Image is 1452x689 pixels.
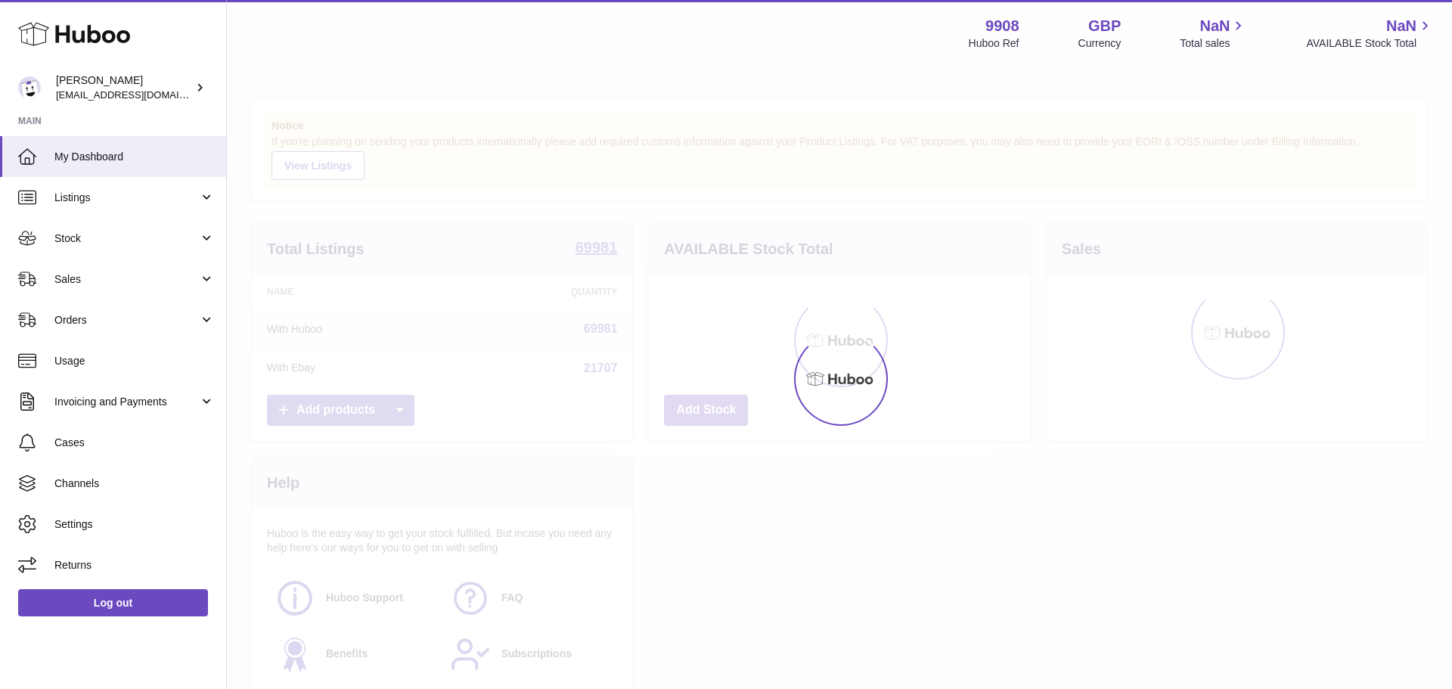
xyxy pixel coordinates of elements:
[56,73,192,102] div: [PERSON_NAME]
[1199,16,1230,36] span: NaN
[985,16,1019,36] strong: 9908
[54,231,199,246] span: Stock
[1088,16,1121,36] strong: GBP
[1306,16,1434,51] a: NaN AVAILABLE Stock Total
[1180,16,1247,51] a: NaN Total sales
[56,88,222,101] span: [EMAIL_ADDRESS][DOMAIN_NAME]
[54,191,199,205] span: Listings
[1306,36,1434,51] span: AVAILABLE Stock Total
[54,436,215,450] span: Cases
[1180,36,1247,51] span: Total sales
[54,476,215,491] span: Channels
[1386,16,1416,36] span: NaN
[54,272,199,287] span: Sales
[54,558,215,573] span: Returns
[18,76,41,99] img: internalAdmin-9908@internal.huboo.com
[54,150,215,164] span: My Dashboard
[18,589,208,616] a: Log out
[969,36,1019,51] div: Huboo Ref
[54,354,215,368] span: Usage
[54,313,199,327] span: Orders
[54,395,199,409] span: Invoicing and Payments
[54,517,215,532] span: Settings
[1078,36,1122,51] div: Currency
